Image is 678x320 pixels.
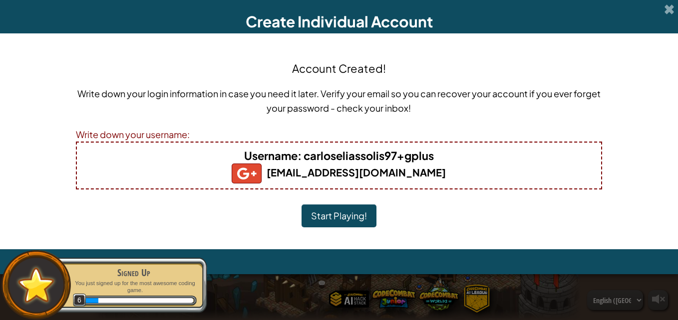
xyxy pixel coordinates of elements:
[302,204,376,227] button: Start Playing!
[244,149,434,162] b: : carloseliassolis97+gplus
[232,166,446,178] b: [EMAIL_ADDRESS][DOMAIN_NAME]
[71,280,197,294] p: You just signed up for the most awesome coding game.
[73,294,86,307] span: 6
[13,263,59,307] img: default.png
[292,60,386,76] h4: Account Created!
[84,298,98,303] div: 20 XP earned
[244,149,298,162] span: Username
[232,163,262,183] img: gplus_small.png
[71,266,197,280] div: Signed Up
[76,86,602,115] p: Write down your login information in case you need it later. Verify your email so you can recover...
[246,12,433,31] span: Create Individual Account
[76,127,602,142] div: Write down your username:
[98,298,193,303] div: 53 XP until level 7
